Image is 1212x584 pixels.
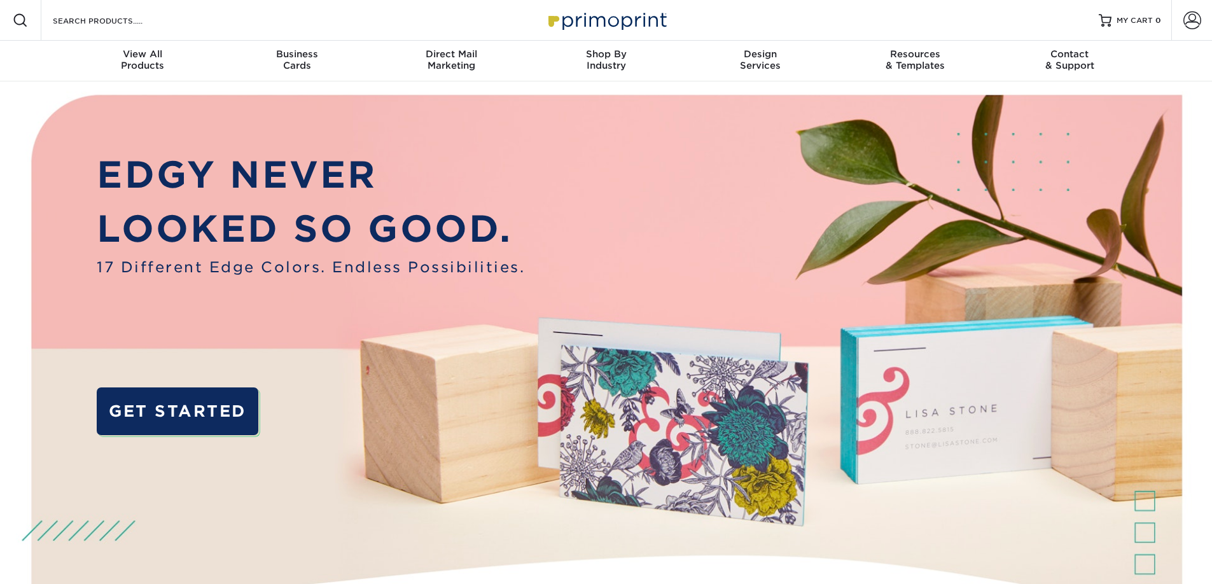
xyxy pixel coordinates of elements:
[66,41,220,81] a: View AllProducts
[374,48,529,71] div: Marketing
[219,48,374,71] div: Cards
[97,387,258,435] a: GET STARTED
[993,41,1147,81] a: Contact& Support
[66,48,220,60] span: View All
[529,48,683,60] span: Shop By
[529,48,683,71] div: Industry
[374,41,529,81] a: Direct MailMarketing
[838,41,993,81] a: Resources& Templates
[683,41,838,81] a: DesignServices
[838,48,993,60] span: Resources
[66,48,220,71] div: Products
[683,48,838,60] span: Design
[838,48,993,71] div: & Templates
[1117,15,1153,26] span: MY CART
[543,6,670,34] img: Primoprint
[219,48,374,60] span: Business
[529,41,683,81] a: Shop ByIndustry
[1155,16,1161,25] span: 0
[374,48,529,60] span: Direct Mail
[993,48,1147,71] div: & Support
[52,13,176,28] input: SEARCH PRODUCTS.....
[993,48,1147,60] span: Contact
[97,256,525,278] span: 17 Different Edge Colors. Endless Possibilities.
[97,148,525,202] p: EDGY NEVER
[683,48,838,71] div: Services
[219,41,374,81] a: BusinessCards
[97,202,525,256] p: LOOKED SO GOOD.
